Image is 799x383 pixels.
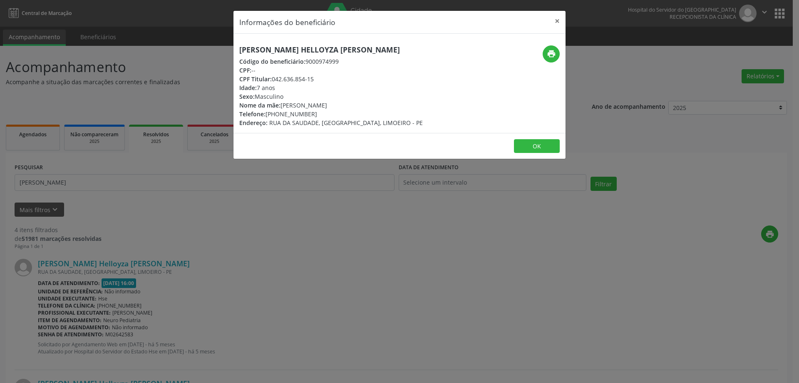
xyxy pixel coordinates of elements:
div: 7 anos [239,83,423,92]
button: print [543,45,560,63]
div: [PERSON_NAME] [239,101,423,110]
span: CPF Titular: [239,75,272,83]
div: -- [239,66,423,75]
div: Masculino [239,92,423,101]
span: CPF: [239,66,251,74]
span: Sexo: [239,93,255,100]
div: 9000974999 [239,57,423,66]
h5: Informações do beneficiário [239,17,335,28]
span: Código do beneficiário: [239,58,305,65]
button: Close [549,11,566,31]
span: Telefone: [239,110,266,118]
i: print [547,49,556,58]
h5: [PERSON_NAME] Helloyza [PERSON_NAME] [239,45,423,54]
div: [PHONE_NUMBER] [239,110,423,118]
span: RUA DA SAUDADE, [GEOGRAPHIC_DATA], LIMOEIRO - PE [269,119,423,127]
span: Nome da mãe: [239,101,280,109]
span: Idade: [239,84,257,92]
button: OK [514,139,560,153]
span: Endereço: [239,119,268,127]
div: 042.636.854-15 [239,75,423,83]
